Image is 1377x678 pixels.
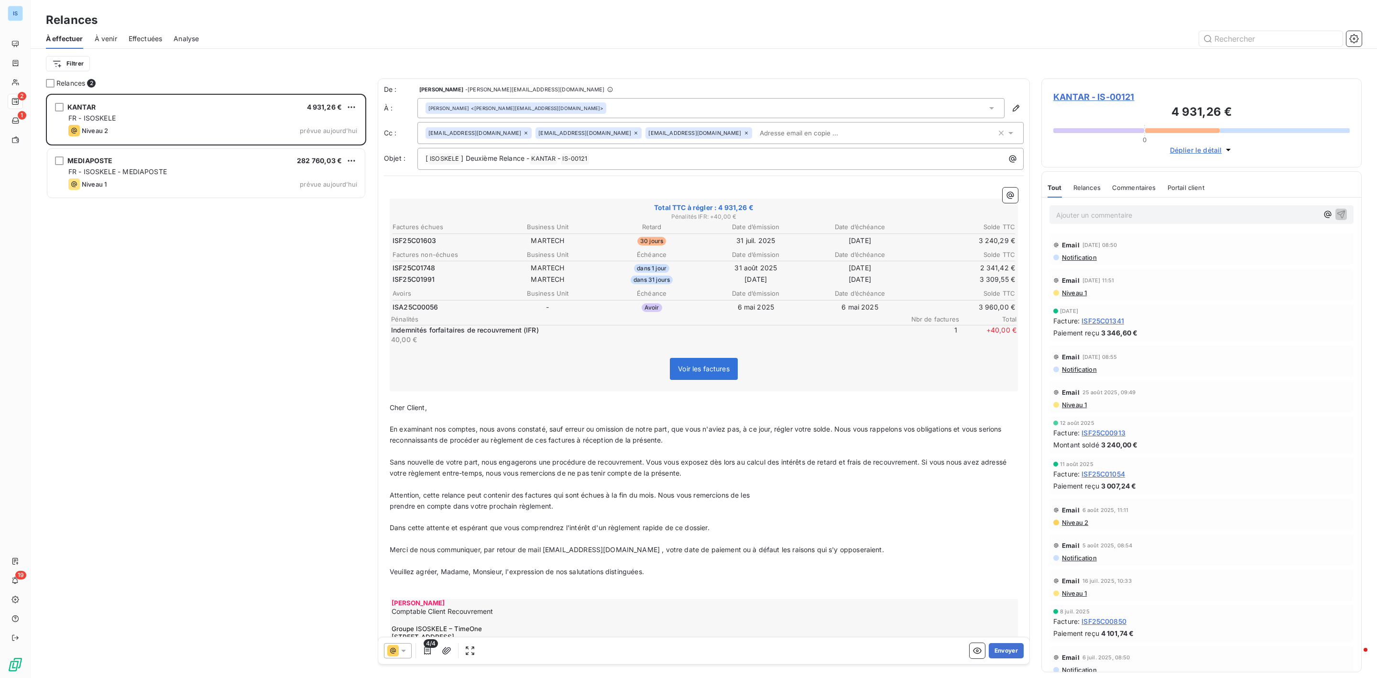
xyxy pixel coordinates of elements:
[1143,136,1147,144] span: 0
[1082,543,1133,548] span: 5 août 2025, 08:54
[384,85,417,94] span: De :
[8,657,23,672] img: Logo LeanPay
[912,235,1016,246] td: 3 240,29 €
[959,325,1016,345] span: + 40,00 €
[600,289,703,299] th: Échéance
[912,302,1016,312] td: 3 960,00 €
[530,154,557,165] span: KANTAR
[1101,328,1138,338] span: 3 346,60 €
[631,276,673,284] span: dans 31 jours
[809,250,912,260] th: Date d’échéance
[46,34,83,44] span: À effectuer
[1053,328,1099,338] span: Paiement reçu
[1344,645,1367,668] iframe: Intercom live chat
[18,92,26,100] span: 2
[384,154,405,162] span: Objet :
[496,263,600,273] td: MARTECH
[390,502,553,510] span: prendre en compte dans votre prochain règlement.
[67,103,96,111] span: KANTAR
[56,78,85,88] span: Relances
[392,222,495,232] th: Factures échues
[390,403,427,411] span: Cher Client,
[1061,519,1088,526] span: Niveau 2
[557,154,560,162] span: -
[67,156,113,165] span: MEDIAPOSTE
[390,523,710,532] span: Dans cette attente et espérant que vous comprendrez l'intérêt d'un règlement rapide de ce dossier.
[561,154,589,165] span: IS-00121
[634,264,669,273] span: dans 1 jour
[1061,589,1087,597] span: Niveau 1
[1062,353,1080,361] span: Email
[426,154,428,162] span: [
[637,237,666,245] span: 30 jours
[392,274,495,285] td: ISF25C01991
[1053,481,1099,491] span: Paiement reçu
[704,250,808,260] th: Date d’émission
[390,491,750,499] span: Attention, cette relance peut contenir des factures qui sont échues à la fin du mois. Nous vous r...
[1073,184,1101,191] span: Relances
[129,34,163,44] span: Effectuées
[1082,242,1117,248] span: [DATE] 08:50
[1168,184,1204,191] span: Portail client
[390,458,1008,477] span: Sans nouvelle de votre part, nous engagerons une procédure de recouvrement. Vous vous exposez dès...
[1061,254,1097,261] span: Notification
[912,274,1016,285] td: 3 309,55 €
[18,111,26,120] span: 1
[809,235,912,246] td: [DATE]
[424,639,438,648] span: 4/4
[428,105,603,111] div: <[PERSON_NAME][EMAIL_ADDRESS][DOMAIN_NAME]>
[704,289,808,299] th: Date d’émission
[600,250,703,260] th: Échéance
[1082,578,1132,584] span: 16 juil. 2025, 10:33
[384,128,417,138] label: Cc :
[1082,389,1136,395] span: 25 août 2025, 09:49
[82,127,108,134] span: Niveau 2
[1199,31,1343,46] input: Rechercher
[642,303,662,312] span: Avoir
[912,222,1016,232] th: Solde TTC
[1101,628,1134,638] span: 4 101,74 €
[704,302,808,312] td: 6 mai 2025
[912,263,1016,273] td: 2 341,42 €
[496,222,600,232] th: Business Unit
[390,425,1004,444] span: En examinant nos comptes, nous avons constaté, sauf erreur ou omission de notre part, que vous n'...
[1060,308,1078,314] span: [DATE]
[46,56,90,71] button: Filtrer
[496,302,600,312] td: -
[1062,542,1080,549] span: Email
[1082,507,1129,513] span: 6 août 2025, 11:11
[704,274,808,285] td: [DATE]
[68,114,116,122] span: FR - ISOSKELE
[678,365,730,373] span: Voir les factures
[1060,420,1094,426] span: 12 août 2025
[1061,554,1097,562] span: Notification
[809,302,912,312] td: 6 mai 2025
[465,87,604,92] span: - [PERSON_NAME][EMAIL_ADDRESS][DOMAIN_NAME]
[496,274,600,285] td: MARTECH
[1053,628,1099,638] span: Paiement reçu
[912,250,1016,260] th: Solde TTC
[496,235,600,246] td: MARTECH
[959,315,1016,323] span: Total
[393,236,437,245] span: ISF25C01603
[538,130,631,136] span: [EMAIL_ADDRESS][DOMAIN_NAME]
[1053,469,1080,479] span: Facture :
[1062,389,1080,396] span: Email
[1060,609,1090,614] span: 8 juil. 2025
[419,87,463,92] span: [PERSON_NAME]
[428,130,521,136] span: [EMAIL_ADDRESS][DOMAIN_NAME]
[307,103,342,111] span: 4 931,26 €
[704,235,808,246] td: 31 juil. 2025
[1082,428,1126,438] span: ISF25C00913
[1062,506,1080,514] span: Email
[704,263,808,273] td: 31 août 2025
[1062,241,1080,249] span: Email
[87,79,96,88] span: 2
[82,180,107,188] span: Niveau 1
[600,222,703,232] th: Retard
[1082,655,1130,660] span: 6 juil. 2025, 08:50
[461,154,529,162] span: ] Deuxième Relance -
[1060,461,1093,467] span: 11 août 2025
[1082,278,1115,283] span: [DATE] 11:51
[1082,616,1126,626] span: ISF25C00850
